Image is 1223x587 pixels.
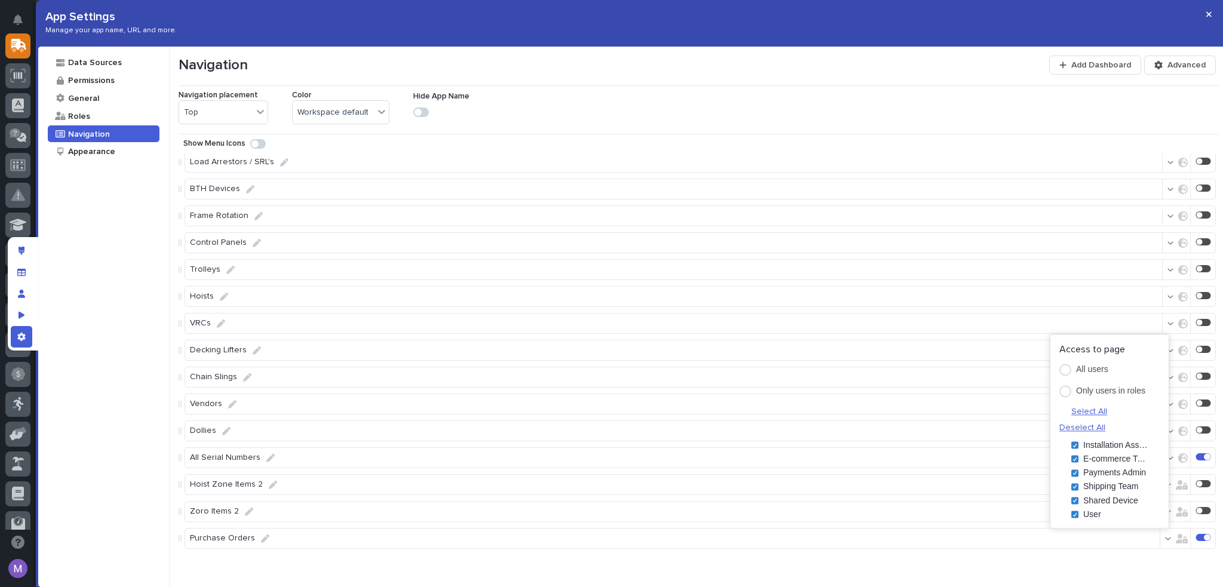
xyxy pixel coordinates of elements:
button: See all [185,171,217,186]
p: Frame Rotation [190,211,248,221]
div: Edit layout [11,240,32,262]
p: Navigation placement [179,91,258,100]
button: Deselect All [1059,422,1105,433]
span: Help Docs [24,285,65,297]
span: • [99,236,103,245]
span: Top [184,107,198,118]
p: Dollies [190,426,216,436]
div: Navigation [67,128,110,140]
p: Hide App Name [413,92,469,102]
button: Add Dashboard [1049,56,1141,75]
span: [PERSON_NAME] [37,236,97,245]
p: Manage your app name, URL and more. [45,26,177,35]
div: Appearance [67,146,115,157]
p: Show Menu Icons [183,139,245,149]
p: Chain Slings [190,372,237,382]
p: Decking Lifters [190,345,247,355]
p: Control Panels [190,238,247,248]
div: Manage users [11,283,32,305]
p: Vendors [190,399,222,409]
img: 1736555164131-43832dd5-751b-4058-ba23-39d91318e5a0 [12,133,33,154]
p: Navigation [179,57,248,74]
span: All users [1076,365,1108,374]
div: Permissions [67,75,115,86]
button: users-avatar [5,556,30,581]
div: Preview as [11,305,32,326]
span: Access to page [1059,345,1125,354]
span: Pylon [119,315,145,324]
button: Open support chat [5,530,30,555]
p: Purchase Orders [190,533,255,543]
p: E-commerce Team [1083,454,1149,464]
a: Powered byPylon [84,314,145,324]
p: All Serial Numbers [190,453,260,463]
p: User [1083,509,1101,520]
img: 1736555164131-43832dd5-751b-4058-ba23-39d91318e5a0 [24,204,33,214]
p: Installation Assistant Manager [1083,440,1149,450]
a: 🔗Onboarding Call [70,281,157,302]
span: [PERSON_NAME] [37,204,97,213]
a: 📖Help Docs [7,281,70,302]
div: App settings [11,326,32,348]
p: Trolleys [190,265,220,275]
div: Past conversations [12,174,80,183]
img: Brittany [12,192,31,211]
p: Load Arrestors / SRL's [190,157,274,167]
p: Welcome 👋 [12,47,217,66]
span: Add Dashboard [1071,60,1131,70]
p: Hoist Zone Items 2 [190,480,263,490]
p: Payments Admin [1083,468,1146,478]
p: Hoists [190,291,214,302]
span: [DATE] [106,204,130,213]
p: Zoro Items 2 [190,506,239,517]
div: We're available if you need us! [41,145,151,154]
img: Matthew Hall [12,225,31,244]
p: App Settings [45,10,177,24]
p: Shared Device [1083,496,1138,506]
span: Onboarding Call [87,285,152,297]
div: Start new chat [41,133,196,145]
span: Workspace default [297,107,368,118]
span: Only users in roles [1076,386,1145,395]
div: Manage fields and data [11,262,32,283]
p: Shipping Team [1083,482,1138,492]
span: [DATE] [106,236,130,245]
button: Select All [1071,407,1107,417]
div: Notifications [15,14,30,33]
button: Notifications [5,7,30,32]
p: Color [292,91,311,100]
div: Roles [67,110,90,122]
div: Data Sources [67,57,122,68]
p: How can we help? [12,66,217,85]
button: Start new chat [203,136,217,150]
img: Stacker [12,11,36,35]
span: Advanced [1167,60,1206,70]
span: • [99,204,103,213]
p: BTH Devices [190,184,240,194]
div: General [67,93,99,104]
div: 📖 [12,287,21,296]
button: Advanced [1144,56,1216,75]
div: 🔗 [75,287,84,296]
p: VRCs [190,318,211,328]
